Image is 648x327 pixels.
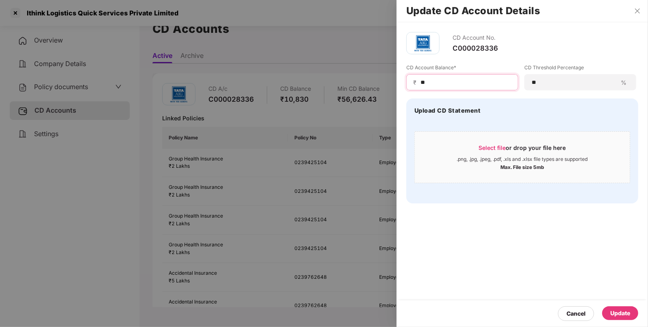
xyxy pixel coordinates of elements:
[618,79,630,86] span: %
[453,32,498,44] div: CD Account No.
[411,31,435,56] img: tatag.png
[414,107,481,115] h4: Upload CD Statement
[634,8,641,14] span: close
[406,64,518,74] label: CD Account Balance*
[566,309,586,318] div: Cancel
[610,309,630,318] div: Update
[479,144,506,151] span: Select file
[415,138,630,177] span: Select fileor drop your file here.png, .jpg, .jpeg, .pdf, .xls and .xlsx file types are supported...
[479,144,566,156] div: or drop your file here
[632,7,643,15] button: Close
[406,6,638,15] h2: Update CD Account Details
[453,44,498,53] div: C000028336
[500,162,544,171] div: Max. File size 5mb
[413,79,420,86] span: ₹
[457,156,588,162] div: .png, .jpg, .jpeg, .pdf, .xls and .xlsx file types are supported
[524,64,636,74] label: CD Threshold Percentage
